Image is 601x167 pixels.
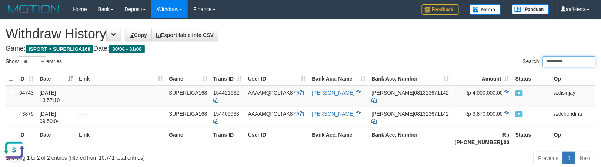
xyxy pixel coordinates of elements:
td: aafchendina [551,107,595,128]
h4: Game: Date: [6,45,595,52]
span: Copy [130,32,147,38]
span: ISPORT > SUPERLIGA168 [26,45,93,53]
a: Export table into CSV [151,29,218,41]
th: Date: activate to sort column ascending [37,71,76,86]
img: Button%20Memo.svg [470,4,501,15]
img: MOTION_logo.png [6,4,62,15]
td: 43876 [16,107,37,128]
th: Status [512,128,551,149]
th: Bank Acc. Number: activate to sort column ascending [369,71,452,86]
a: [PERSON_NAME] [312,111,355,117]
select: Showentries [19,56,46,67]
span: [PERSON_NAME] [372,90,414,96]
th: Amount: activate to sort column ascending [452,71,512,86]
img: Feedback.jpg [422,4,459,15]
td: SUPERLIGA168 [166,86,210,107]
th: Date [37,128,76,149]
td: 154409938 [210,107,245,128]
th: ID [16,128,37,149]
td: [DATE] 09:50:04 [37,107,76,128]
img: panduan.png [512,4,549,14]
td: AAAAMQPOLTAK877 [245,86,309,107]
th: Game: activate to sort column ascending [166,71,210,86]
a: Previous [534,152,563,164]
a: Next [575,152,595,164]
span: Rp 4.000.000,00 [465,90,503,96]
span: Export table into CSV [156,32,214,38]
th: Bank Acc. Number [369,128,452,149]
th: Game [166,128,210,149]
th: User ID: activate to sort column ascending [245,71,309,86]
strong: Rp [PHONE_NUMBER],00 [455,132,510,145]
button: Open LiveChat chat widget [3,3,25,25]
th: Trans ID [210,128,245,149]
td: 64743 [16,86,37,107]
th: Bank Acc. Name [309,128,369,149]
th: Status [512,71,551,86]
td: SUPERLIGA168 [166,107,210,128]
span: [PERSON_NAME] [372,111,414,117]
td: - - - [76,86,166,107]
td: 081313671142 [369,86,452,107]
h1: Withdraw History [6,27,595,41]
th: User ID [245,128,309,149]
th: Link [76,128,166,149]
span: Approved - Marked by aafsengchandara [515,90,523,96]
div: Showing 1 to 2 of 2 entries (filtered from 10,741 total entries) [6,151,245,161]
td: aafisinjay [551,86,595,107]
span: Rp 3.870.000,00 [465,111,503,117]
td: 154421632 [210,86,245,107]
a: Copy [125,29,152,41]
th: Link: activate to sort column ascending [76,71,166,86]
td: AAAAMQPOLTAK877 [245,107,309,128]
label: Show entries [6,56,62,67]
th: Op [551,71,595,86]
td: [DATE] 13:57:10 [37,86,76,107]
th: Bank Acc. Name: activate to sort column ascending [309,71,369,86]
th: ID: activate to sort column ascending [16,71,37,86]
span: 30/08 - 31/08 [109,45,145,53]
td: 081313671142 [369,107,452,128]
th: Trans ID: activate to sort column ascending [210,71,245,86]
a: 1 [563,152,575,164]
span: Approved - Marked by aafounsreynich [515,111,523,117]
input: Search: [543,56,595,67]
th: Op [551,128,595,149]
label: Search: [523,56,595,67]
td: - - - [76,107,166,128]
a: [PERSON_NAME] [312,90,355,96]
